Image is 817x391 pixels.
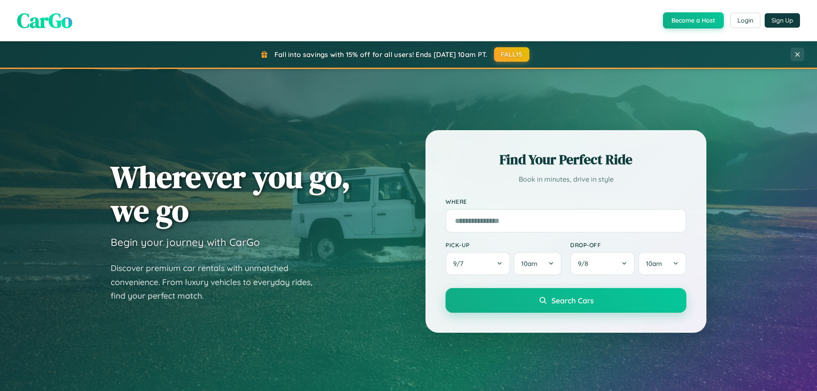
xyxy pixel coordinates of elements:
[514,252,562,275] button: 10am
[446,252,510,275] button: 9/7
[663,12,724,29] button: Become a Host
[274,50,488,59] span: Fall into savings with 15% off for all users! Ends [DATE] 10am PT.
[111,160,351,227] h1: Wherever you go, we go
[570,252,635,275] button: 9/8
[646,260,662,268] span: 10am
[765,13,800,28] button: Sign Up
[494,47,530,62] button: FALL15
[446,288,686,313] button: Search Cars
[111,236,260,248] h3: Begin your journey with CarGo
[453,260,468,268] span: 9 / 7
[111,261,323,303] p: Discover premium car rentals with unmatched convenience. From luxury vehicles to everyday rides, ...
[446,150,686,169] h2: Find Your Perfect Ride
[578,260,592,268] span: 9 / 8
[730,13,760,28] button: Login
[551,296,594,305] span: Search Cars
[446,198,686,205] label: Where
[446,173,686,186] p: Book in minutes, drive in style
[638,252,686,275] button: 10am
[521,260,537,268] span: 10am
[17,6,72,34] span: CarGo
[446,241,562,248] label: Pick-up
[570,241,686,248] label: Drop-off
